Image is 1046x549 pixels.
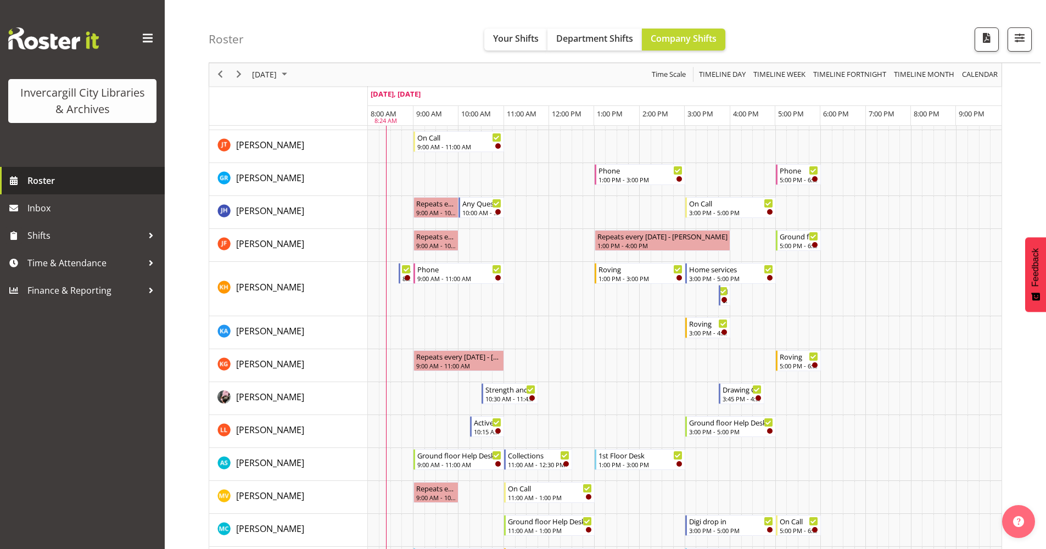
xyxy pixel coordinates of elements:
[416,208,456,217] div: 9:00 AM - 10:00 AM
[780,526,818,535] div: 5:00 PM - 6:00 PM
[27,282,143,299] span: Finance & Reporting
[685,416,776,437] div: Lynette Lockett"s event - Ground floor Help Desk Begin From Tuesday, October 7, 2025 at 3:00:00 P...
[413,131,504,152] div: Glen Tomlinson"s event - On Call Begin From Tuesday, October 7, 2025 at 9:00:00 AM GMT+13:00 Ends...
[504,449,572,470] div: Mandy Stenton"s event - Collections Begin From Tuesday, October 7, 2025 at 11:00:00 AM GMT+13:00 ...
[595,263,685,284] div: Kaela Harley"s event - Roving Begin From Tuesday, October 7, 2025 at 1:00:00 PM GMT+13:00 Ends At...
[236,489,304,502] a: [PERSON_NAME]
[780,351,818,362] div: Roving
[598,264,683,274] div: Roving
[776,350,821,371] div: Katie Greene"s event - Roving Begin From Tuesday, October 7, 2025 at 5:00:00 PM GMT+13:00 Ends At...
[402,264,411,274] div: Newspapers
[959,109,985,119] span: 9:00 PM
[209,163,368,196] td: Grace Roscoe-Squires resource
[733,109,759,119] span: 4:00 PM
[508,460,569,469] div: 11:00 AM - 12:30 PM
[413,350,504,371] div: Katie Greene"s event - Repeats every tuesday - Katie Greene Begin From Tuesday, October 7, 2025 a...
[482,383,538,404] div: Keyu Chen"s event - Strength and Balance Begin From Tuesday, October 7, 2025 at 10:30:00 AM GMT+1...
[236,522,304,535] a: [PERSON_NAME]
[689,198,773,209] div: On Call
[780,361,818,370] div: 5:00 PM - 6:00 PM
[413,263,504,284] div: Kaela Harley"s event - Phone Begin From Tuesday, October 7, 2025 at 9:00:00 AM GMT+13:00 Ends At ...
[595,164,685,185] div: Grace Roscoe-Squires"s event - Phone Begin From Tuesday, October 7, 2025 at 1:00:00 PM GMT+13:00 ...
[232,68,247,82] button: Next
[209,196,368,229] td: Jillian Hunter resource
[416,483,456,494] div: Repeats every [DATE] - [PERSON_NAME]
[209,316,368,349] td: Kathy Aloniu resource
[776,164,821,185] div: Grace Roscoe-Squires"s event - Phone Begin From Tuesday, October 7, 2025 at 5:00:00 PM GMT+13:00 ...
[504,482,595,503] div: Marion van Voornveld"s event - On Call Begin From Tuesday, October 7, 2025 at 11:00:00 AM GMT+13:...
[975,27,999,52] button: Download a PDF of the roster for the current day
[209,33,244,46] h4: Roster
[27,255,143,271] span: Time & Attendance
[251,68,278,82] span: [DATE]
[236,204,304,217] a: [PERSON_NAME]
[508,450,569,461] div: Collections
[960,68,1000,82] button: Month
[209,415,368,448] td: Lynette Lockett resource
[780,175,818,184] div: 5:00 PM - 6:00 PM
[374,117,397,126] div: 8:24 AM
[462,198,501,209] div: Any Questions
[780,231,818,242] div: Ground floor Help Desk
[236,205,304,217] span: [PERSON_NAME]
[687,109,713,119] span: 3:00 PM
[780,516,818,526] div: On Call
[685,197,776,218] div: Jillian Hunter"s event - On Call Begin From Tuesday, October 7, 2025 at 3:00:00 PM GMT+13:00 Ends...
[485,384,535,395] div: Strength and Balance
[689,427,773,436] div: 3:00 PM - 5:00 PM
[595,230,730,251] div: Joanne Forbes"s event - Repeats every tuesday - Joanne Forbes Begin From Tuesday, October 7, 2025...
[236,172,304,184] span: [PERSON_NAME]
[236,490,304,502] span: [PERSON_NAME]
[893,68,955,82] span: Timeline Month
[752,68,807,82] span: Timeline Week
[508,483,592,494] div: On Call
[812,68,887,82] span: Timeline Fortnight
[504,515,595,536] div: Michelle Cunningham"s event - Ground floor Help Desk Begin From Tuesday, October 7, 2025 at 11:00...
[417,142,501,151] div: 9:00 AM - 11:00 AM
[236,523,304,535] span: [PERSON_NAME]
[598,165,683,176] div: Phone
[209,514,368,547] td: Michelle Cunningham resource
[417,132,501,143] div: On Call
[417,264,501,274] div: Phone
[1008,27,1032,52] button: Filter Shifts
[236,424,304,436] span: [PERSON_NAME]
[598,460,683,469] div: 1:00 PM - 3:00 PM
[723,296,728,305] div: 3:45 PM - 4:00 PM
[812,68,888,82] button: Fortnight
[723,384,761,395] div: Drawing Club
[508,493,592,502] div: 11:00 AM - 1:00 PM
[27,172,159,189] span: Roster
[961,68,999,82] span: calendar
[417,450,501,461] div: Ground floor Help Desk
[598,450,683,461] div: 1st Floor Desk
[417,274,501,283] div: 9:00 AM - 11:00 AM
[642,109,668,119] span: 2:00 PM
[595,449,685,470] div: Mandy Stenton"s event - 1st Floor Desk Begin From Tuesday, October 7, 2025 at 1:00:00 PM GMT+13:0...
[236,325,304,337] span: [PERSON_NAME]
[685,263,776,284] div: Kaela Harley"s event - Home services Begin From Tuesday, October 7, 2025 at 3:00:00 PM GMT+13:00 ...
[236,139,304,151] span: [PERSON_NAME]
[236,281,304,293] span: [PERSON_NAME]
[780,165,818,176] div: Phone
[689,208,773,217] div: 3:00 PM - 5:00 PM
[723,285,728,296] div: New book tagging
[597,109,623,119] span: 1:00 PM
[236,324,304,338] a: [PERSON_NAME]
[27,200,159,216] span: Inbox
[698,68,747,82] span: Timeline Day
[1025,237,1046,312] button: Feedback - Show survey
[230,63,248,86] div: next period
[650,68,688,82] button: Time Scale
[508,526,592,535] div: 11:00 AM - 1:00 PM
[250,68,292,82] button: October 2025
[892,68,956,82] button: Timeline Month
[685,515,776,536] div: Michelle Cunningham"s event - Digi drop in Begin From Tuesday, October 7, 2025 at 3:00:00 PM GMT+...
[413,482,458,503] div: Marion van Voornveld"s event - Repeats every tuesday - Marion van Voornveld Begin From Tuesday, O...
[416,241,456,250] div: 9:00 AM - 10:00 AM
[719,383,764,404] div: Keyu Chen"s event - Drawing Club Begin From Tuesday, October 7, 2025 at 3:45:00 PM GMT+13:00 Ends...
[869,109,894,119] span: 7:00 PM
[236,456,304,469] a: [PERSON_NAME]
[556,32,633,44] span: Department Shifts
[211,63,230,86] div: previous period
